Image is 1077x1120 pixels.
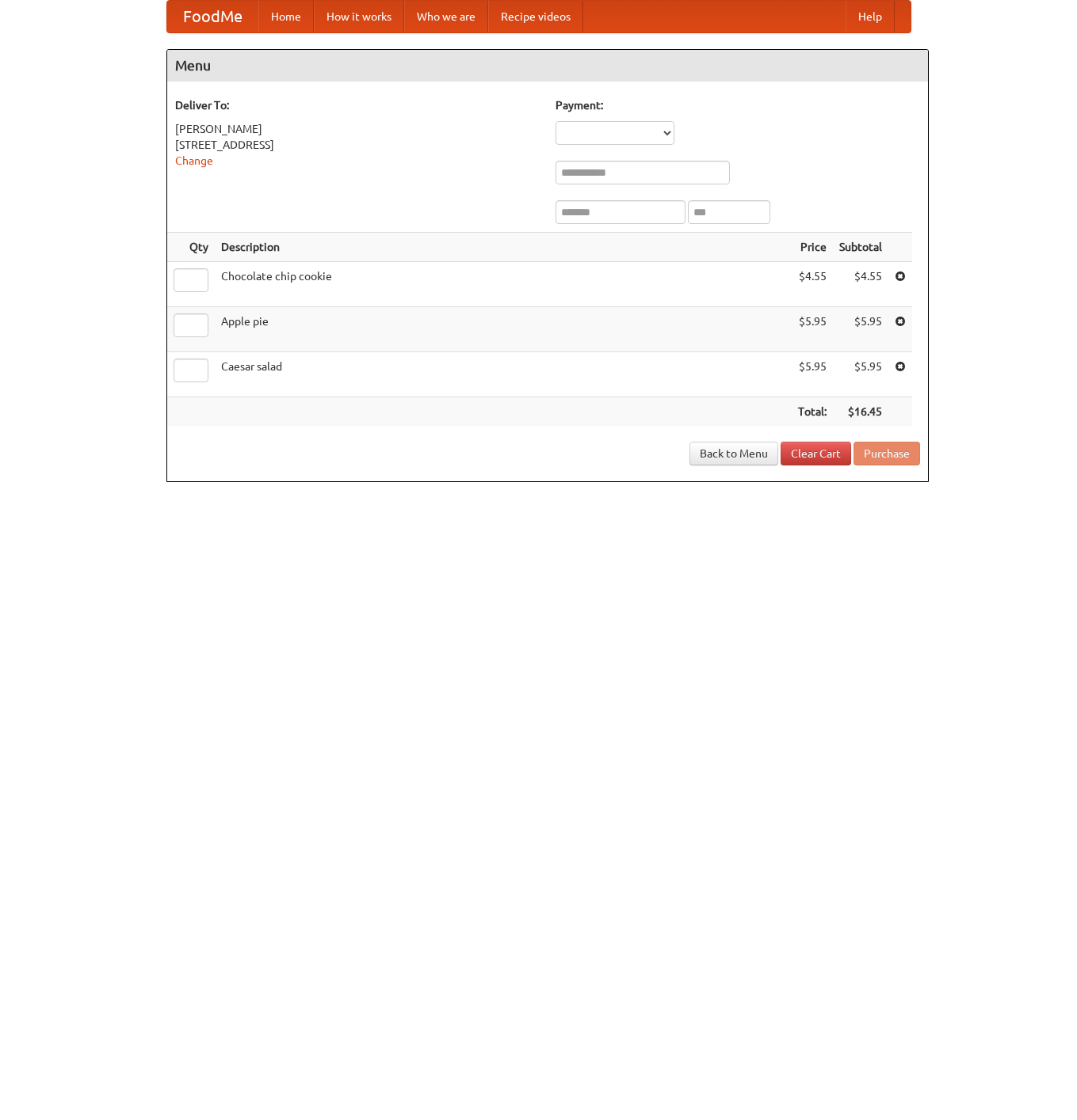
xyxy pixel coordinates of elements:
[792,307,833,352] td: $5.95
[833,352,888,397] td: $5.95
[215,262,792,307] td: Chocolate chip cookie
[215,233,792,262] th: Description
[488,1,583,32] a: Recipe videos
[167,233,215,262] th: Qty
[792,397,833,427] th: Total:
[167,50,928,82] h4: Menu
[215,307,792,352] td: Apple pie
[215,352,792,397] td: Caesar salad
[833,307,888,352] td: $5.95
[792,352,833,397] td: $5.95
[175,154,213,167] a: Change
[258,1,314,32] a: Home
[781,442,851,465] a: Clear Cart
[175,97,540,113] h5: Deliver To:
[846,1,895,32] a: Help
[833,397,888,427] th: $16.45
[833,262,888,307] td: $4.55
[167,1,258,32] a: FoodMe
[792,233,833,262] th: Price
[689,442,778,465] a: Back to Menu
[833,233,888,262] th: Subtotal
[854,442,920,465] button: Purchase
[556,97,920,113] h5: Payment:
[792,262,833,307] td: $4.55
[404,1,488,32] a: Who we are
[175,121,540,137] div: [PERSON_NAME]
[314,1,404,32] a: How it works
[175,137,540,153] div: [STREET_ADDRESS]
